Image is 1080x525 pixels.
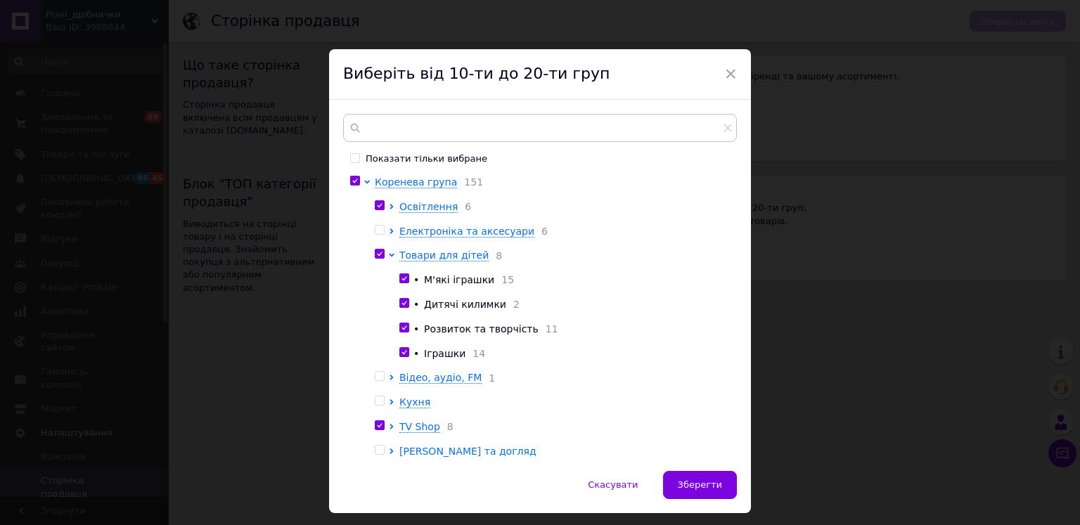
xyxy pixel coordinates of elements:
[399,446,536,457] span: [PERSON_NAME] та догляд
[573,471,652,499] button: Скасувати
[663,471,737,499] button: Зберегти
[482,372,495,384] span: 1
[458,201,471,212] span: 6
[413,348,419,359] span: •
[399,421,440,432] span: TV Shop
[399,226,534,237] span: Електроніка та аксесуари
[494,274,514,285] span: 15
[457,176,483,188] span: 151
[440,421,454,432] span: 8
[489,250,502,261] span: 8
[588,479,638,490] span: Скасувати
[366,153,487,165] div: Показати тільки вибране
[375,176,457,188] span: Коренева група
[413,323,419,335] span: •
[413,274,419,285] span: •
[399,396,430,408] span: Кухня
[399,201,458,212] span: Освітлення
[539,323,558,335] span: 11
[329,49,751,100] div: Виберіть від 10-ти до 20-ти груп
[424,274,494,285] span: М'які іграшки
[506,299,520,310] span: 2
[678,479,722,490] span: Зберегти
[465,348,485,359] span: 14
[724,62,737,86] span: ×
[413,299,419,310] span: •
[424,299,506,310] span: Дитячі килимки
[399,372,482,383] span: Відео, аудіо, FM
[534,226,548,237] span: 6
[424,348,465,359] span: Іграшки
[424,323,539,335] span: Розвиток та творчість
[399,249,489,261] span: Товари для дітей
